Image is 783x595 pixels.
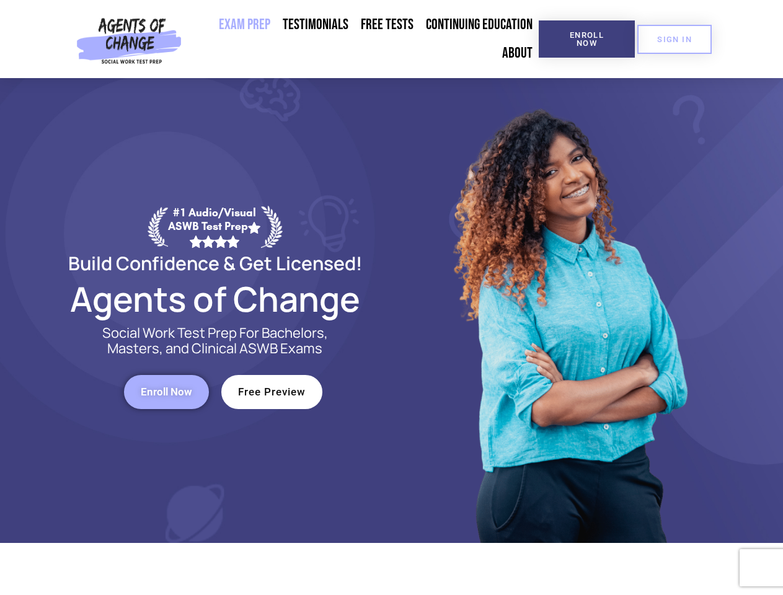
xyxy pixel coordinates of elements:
div: #1 Audio/Visual ASWB Test Prep [168,206,261,247]
a: Enroll Now [539,20,635,58]
a: About [496,39,539,68]
h2: Build Confidence & Get Licensed! [38,254,392,272]
a: Free Preview [221,375,322,409]
a: Free Tests [355,11,420,39]
a: Testimonials [276,11,355,39]
a: Enroll Now [124,375,209,409]
span: Enroll Now [559,31,615,47]
nav: Menu [187,11,539,68]
span: Free Preview [238,387,306,397]
img: Website Image 1 (1) [445,78,692,543]
h2: Agents of Change [38,284,392,313]
a: Continuing Education [420,11,539,39]
span: SIGN IN [657,35,692,43]
span: Enroll Now [141,387,192,397]
p: Social Work Test Prep For Bachelors, Masters, and Clinical ASWB Exams [88,325,342,356]
a: Exam Prep [213,11,276,39]
a: SIGN IN [637,25,712,54]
